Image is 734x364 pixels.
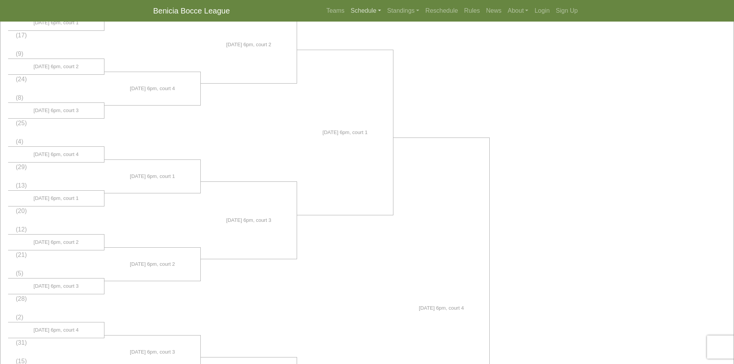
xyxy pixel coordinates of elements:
[34,151,79,158] span: [DATE] 6pm, court 4
[483,3,505,18] a: News
[422,3,461,18] a: Reschedule
[130,260,175,268] span: [DATE] 6pm, court 2
[16,120,27,126] span: (25)
[323,3,348,18] a: Teams
[16,76,27,82] span: (24)
[130,85,175,92] span: [DATE] 6pm, court 4
[34,107,79,114] span: [DATE] 6pm, court 3
[16,182,27,189] span: (13)
[16,339,27,346] span: (31)
[16,164,27,170] span: (29)
[16,314,24,320] span: (2)
[16,138,24,145] span: (4)
[34,19,79,27] span: [DATE] 6pm, court 1
[34,326,79,334] span: [DATE] 6pm, court 4
[130,173,175,180] span: [DATE] 6pm, court 1
[384,3,422,18] a: Standings
[34,282,79,290] span: [DATE] 6pm, court 3
[130,348,175,356] span: [DATE] 6pm, court 3
[16,226,27,233] span: (12)
[16,270,24,277] span: (5)
[34,63,79,70] span: [DATE] 6pm, court 2
[419,304,464,312] span: [DATE] 6pm, court 4
[16,295,27,302] span: (28)
[226,41,271,49] span: [DATE] 6pm, court 2
[16,252,27,258] span: (21)
[34,195,79,202] span: [DATE] 6pm, court 1
[322,129,368,136] span: [DATE] 6pm, court 1
[34,238,79,246] span: [DATE] 6pm, court 2
[348,3,384,18] a: Schedule
[16,94,24,101] span: (8)
[505,3,532,18] a: About
[16,50,24,57] span: (9)
[16,32,27,39] span: (17)
[226,216,271,224] span: [DATE] 6pm, court 3
[531,3,553,18] a: Login
[16,208,27,214] span: (20)
[553,3,581,18] a: Sign Up
[153,3,230,18] a: Benicia Bocce League
[461,3,483,18] a: Rules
